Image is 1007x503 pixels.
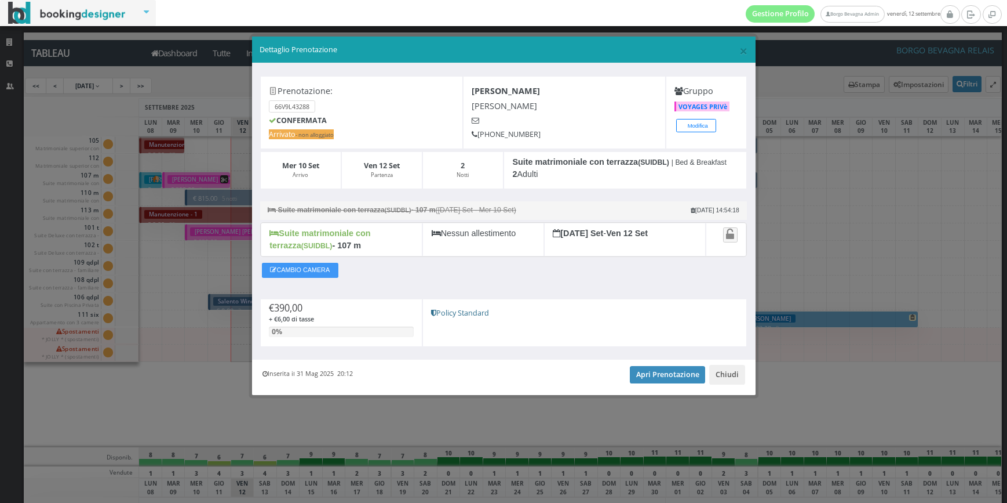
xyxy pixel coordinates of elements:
b: Suite matrimoniale con terrazza - 107 m [278,206,436,214]
span: venerdì, 12 settembre [746,5,940,23]
b: Ven 12 Set [364,161,400,171]
div: 0% pagato [269,327,284,337]
small: (SUIDBL) [301,242,333,250]
button: Close [739,44,747,58]
b: Ven 12 Set [606,229,648,238]
small: - non alloggiato [295,131,334,139]
span: 390,00 [274,302,302,314]
b: 2 [512,169,517,179]
h6: Inserita il 31 Mag 2025 20:12 [262,370,353,378]
small: (SUIDBL) [385,207,411,213]
h5: Policy Standard [431,309,738,317]
b: Suite matrimoniale con terrazza [269,229,370,250]
h4: Prenotazione: [269,86,454,96]
h5: Dettaglio Prenotazione [260,45,747,55]
b: Mer 10 Set [282,161,319,171]
button: Chiudi [709,365,745,385]
a: Borgo Bevagna Admin [820,6,884,23]
small: [DATE] 14:54:18 [691,207,739,213]
button: Modifica [676,119,716,132]
small: (SUIDBL) [638,158,669,167]
h5: [PHONE_NUMBER] [472,130,656,139]
b: - 107 m [332,241,361,250]
span: 6,00 di tasse [278,314,314,323]
span: € [269,302,302,314]
a: Attiva il blocco spostamento [723,227,738,242]
small: 66V9L43288 [269,100,315,113]
a: VOYAGES PRIVè [674,102,729,111]
div: - [544,223,706,256]
b: 2 [461,161,465,171]
small: Notti [457,171,469,179]
a: Gestione Profilo [746,5,815,23]
h4: Gruppo [674,86,738,96]
span: + € [269,314,314,323]
b: [DATE] Set [553,229,603,238]
div: Adulti [503,151,747,189]
small: ([DATE] Set - Mer 10 Set) [260,201,625,220]
b: [PERSON_NAME] [472,85,540,96]
span: × [739,41,747,60]
b: Suite matrimoniale con terrazza [512,157,669,167]
a: Apri Prenotazione [630,366,706,383]
small: Partenza [371,171,393,179]
span: Arrivato [269,129,334,139]
small: Arrivo [293,171,308,179]
img: BookingDesigner.com [8,2,126,24]
b: CONFERMATA [269,115,327,125]
small: | Bed & Breakfast [672,158,727,167]
button: CAMBIO CAMERA [262,263,338,278]
h4: [PERSON_NAME] [472,101,656,111]
div: Nessun allestimento [422,223,544,256]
